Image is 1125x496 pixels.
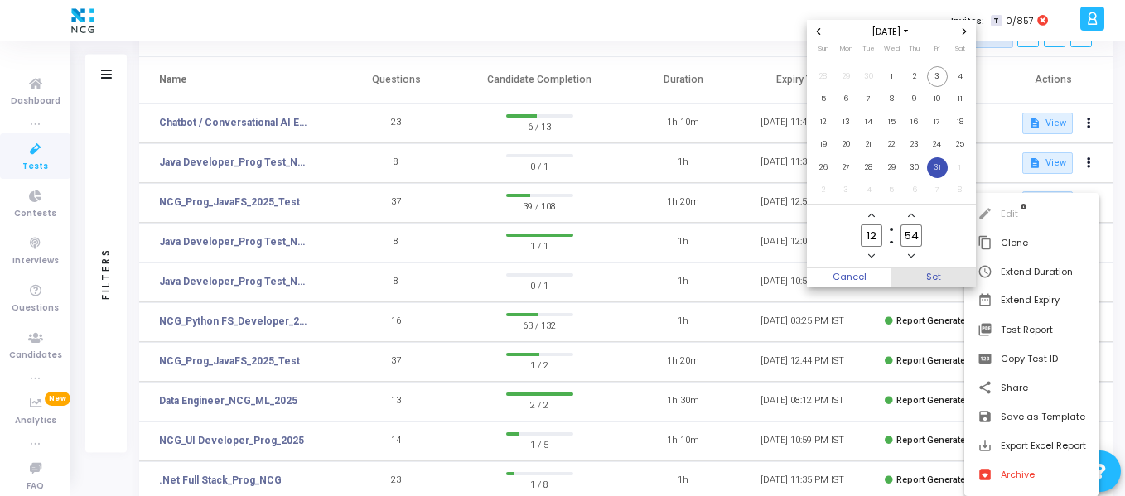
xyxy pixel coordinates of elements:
td: October 11, 2025 [949,88,972,111]
span: 26 [813,157,833,178]
td: September 30, 2025 [857,65,881,89]
td: October 9, 2025 [903,88,926,111]
th: Friday [925,43,949,60]
span: 16 [904,112,925,132]
td: October 22, 2025 [880,133,903,157]
span: 1 [881,66,902,87]
span: 7 [858,89,879,109]
td: October 26, 2025 [812,157,835,180]
td: October 17, 2025 [925,111,949,134]
span: 29 [836,66,857,87]
td: October 19, 2025 [812,133,835,157]
td: October 6, 2025 [834,88,857,111]
span: 9 [904,89,925,109]
span: Fri [934,44,939,53]
span: 7 [927,180,948,200]
span: 5 [881,180,902,200]
span: [DATE] [867,25,916,39]
button: Next month [958,24,972,38]
td: November 2, 2025 [812,179,835,202]
td: October 31, 2025 [925,157,949,180]
span: 28 [813,66,833,87]
td: October 16, 2025 [903,111,926,134]
td: November 8, 2025 [949,179,972,202]
span: 5 [813,89,833,109]
span: 24 [927,134,948,155]
span: 8 [881,89,902,109]
span: 17 [927,112,948,132]
button: Set [891,268,976,287]
button: Cancel [807,268,891,287]
span: 14 [858,112,879,132]
td: October 29, 2025 [880,157,903,180]
span: 8 [949,180,970,200]
span: 18 [949,112,970,132]
span: 2 [904,66,925,87]
span: 23 [904,134,925,155]
th: Thursday [903,43,926,60]
span: Sat [955,44,965,53]
button: Previous month [812,24,826,38]
span: 1 [949,157,970,178]
span: 15 [881,112,902,132]
td: September 28, 2025 [812,65,835,89]
span: 30 [858,66,879,87]
span: 6 [904,180,925,200]
th: Monday [834,43,857,60]
span: 3 [836,180,857,200]
span: 6 [836,89,857,109]
td: October 24, 2025 [925,133,949,157]
th: Tuesday [857,43,881,60]
td: October 25, 2025 [949,133,972,157]
td: October 28, 2025 [857,157,881,180]
td: October 7, 2025 [857,88,881,111]
span: 4 [949,66,970,87]
th: Saturday [949,43,972,60]
td: October 15, 2025 [880,111,903,134]
button: Minus a minute [905,248,919,262]
button: Choose month and year [867,25,916,39]
td: October 4, 2025 [949,65,972,89]
span: 11 [949,89,970,109]
span: 13 [836,112,857,132]
th: Wednesday [880,43,903,60]
span: 31 [927,157,948,178]
td: October 27, 2025 [834,157,857,180]
span: 30 [904,157,925,178]
span: 4 [858,180,879,200]
td: October 1, 2025 [880,65,903,89]
td: October 12, 2025 [812,111,835,134]
td: October 10, 2025 [925,88,949,111]
td: October 13, 2025 [834,111,857,134]
th: Sunday [812,43,835,60]
td: October 2, 2025 [903,65,926,89]
span: Mon [840,44,852,53]
span: Sun [818,44,828,53]
td: November 4, 2025 [857,179,881,202]
span: 28 [858,157,879,178]
span: 3 [927,66,948,87]
span: 20 [836,134,857,155]
span: 22 [881,134,902,155]
button: Add a hour [865,209,879,223]
td: October 21, 2025 [857,133,881,157]
button: Add a minute [905,209,919,223]
td: October 8, 2025 [880,88,903,111]
span: Wed [884,44,900,53]
span: 10 [927,89,948,109]
td: November 3, 2025 [834,179,857,202]
td: November 6, 2025 [903,179,926,202]
td: November 1, 2025 [949,157,972,180]
span: 19 [813,134,833,155]
td: October 14, 2025 [857,111,881,134]
td: October 3, 2025 [925,65,949,89]
td: October 23, 2025 [903,133,926,157]
span: 29 [881,157,902,178]
td: October 5, 2025 [812,88,835,111]
span: 12 [813,112,833,132]
span: 21 [858,134,879,155]
td: October 30, 2025 [903,157,926,180]
td: September 29, 2025 [834,65,857,89]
